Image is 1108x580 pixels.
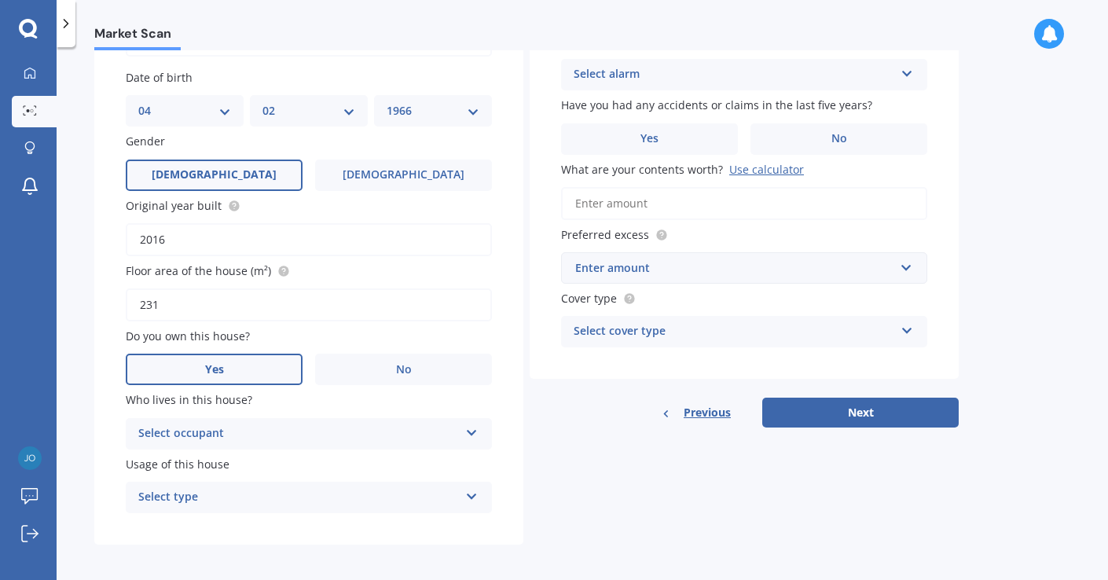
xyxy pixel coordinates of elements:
[561,98,872,113] span: Have you had any accidents or claims in the last five years?
[138,488,459,507] div: Select type
[126,70,193,85] span: Date of birth
[762,398,959,428] button: Next
[831,132,847,145] span: No
[94,26,181,47] span: Market Scan
[574,322,894,341] div: Select cover type
[126,288,492,321] input: Enter floor area
[640,132,659,145] span: Yes
[18,446,42,470] img: 7a2bb79412735c30783eed1b0994c982
[126,457,229,472] span: Usage of this house
[138,424,459,443] div: Select occupant
[126,263,271,278] span: Floor area of the house (m²)
[343,168,464,182] span: [DEMOGRAPHIC_DATA]
[152,168,277,182] span: [DEMOGRAPHIC_DATA]
[561,162,723,177] span: What are your contents worth?
[126,329,250,343] span: Do you own this house?
[126,223,492,256] input: Enter year
[729,162,804,177] div: Use calculator
[561,187,927,220] input: Enter amount
[126,198,222,213] span: Original year built
[205,363,224,376] span: Yes
[126,134,165,149] span: Gender
[396,363,412,376] span: No
[574,65,894,84] div: Select alarm
[575,259,894,277] div: Enter amount
[561,291,617,306] span: Cover type
[126,393,252,408] span: Who lives in this house?
[561,227,649,242] span: Preferred excess
[684,401,731,424] span: Previous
